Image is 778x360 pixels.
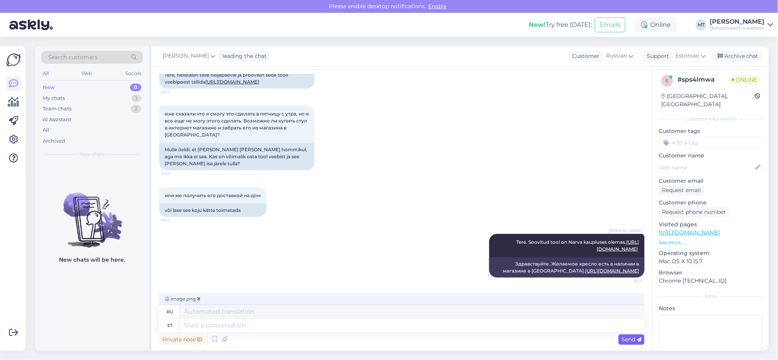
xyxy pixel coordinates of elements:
div: Customer information [659,115,762,122]
div: New [43,84,55,91]
div: Здравствуйте. Желаемое кресло есть в наличии в магазине в [GEOGRAPHIC_DATA]. [489,257,644,278]
div: Try free [DATE]: [529,20,592,30]
span: Estonian [676,52,699,60]
div: Socials [124,68,143,79]
div: leading the chat [219,52,267,60]
div: Online [635,18,677,32]
p: Customer tags [659,127,762,135]
div: Archived [43,137,65,145]
p: Operating system [659,249,762,257]
div: Customer [569,52,599,60]
span: [PERSON_NAME] [163,52,209,60]
div: 0 [130,84,141,91]
p: Customer name [659,152,762,160]
p: Visited pages [659,220,762,229]
img: Askly Logo [6,52,21,67]
span: 9:42 [162,89,191,95]
input: Add a tag [659,137,762,149]
div: Extra [659,293,762,300]
div: MT [696,19,707,30]
input: Add name [659,163,754,172]
b: New! [529,21,545,28]
div: Team chats [43,105,71,113]
div: Mulle öeldi, et [PERSON_NAME] [PERSON_NAME] hommikul, aga ma ikka ei saa. Kas on võimalik osta to... [159,143,314,170]
span: 9:42 [162,171,191,177]
p: New chats will be here. [59,256,125,264]
a: [URL][DOMAIN_NAME] [205,79,259,85]
a: [URL][DOMAIN_NAME] [659,229,720,236]
div: Support [644,52,669,60]
div: All [41,68,50,79]
span: Send [622,336,641,343]
p: Browser [659,269,762,277]
span: 9:42 [162,217,191,223]
span: [PERSON_NAME] [609,228,642,234]
p: Chrome [TECHNICAL_ID] [659,277,762,285]
div: Request email [659,185,704,196]
span: Search customers [48,53,97,61]
div: Request phone number [659,207,729,217]
div: et [167,319,172,332]
span: или же получить его доставкой на дом [165,192,261,198]
span: мне сказали что я смогу это сделать в пятницу с утра, но я все еще не могу этого сделать. Возможн... [165,111,310,138]
span: New chats [80,151,104,158]
span: image.png [164,295,202,302]
p: Customer email [659,177,762,185]
div: Archive chat [713,51,762,61]
p: See more ... [659,239,762,246]
span: Enable [426,3,449,10]
a: [URL][DOMAIN_NAME] [585,268,639,274]
div: All [43,126,49,134]
div: AI Assistant [43,116,71,124]
p: Customer phone [659,199,762,207]
div: Tere, helistasin teile neljapäeval ja proovisin seda tooli veebipoest tellida [159,68,314,89]
div: [GEOGRAPHIC_DATA], [GEOGRAPHIC_DATA] [661,92,755,108]
div: Büroomaailm's website [710,25,765,31]
span: Russian [606,52,627,60]
div: # sps4lmwa [677,75,729,84]
div: My chats [43,94,65,102]
div: [PERSON_NAME] [710,19,765,25]
div: Private note [159,334,205,345]
button: Emails [595,17,625,32]
span: Online [729,75,760,84]
span: 9:43 [613,278,642,284]
a: [PERSON_NAME]Büroomaailm's website [710,19,773,31]
div: 1 [132,94,141,102]
span: Tere. Soovitud tool on Narva kaupluses olemas. [516,239,639,252]
div: ru [167,305,173,318]
p: Mac OS X 10.15.7 [659,257,762,266]
img: No chats [35,179,149,249]
p: Notes [659,304,762,313]
span: s [666,78,669,84]
div: 2 [131,105,141,113]
div: või lase see koju kätte toimetada [159,204,266,217]
div: Web [80,68,94,79]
